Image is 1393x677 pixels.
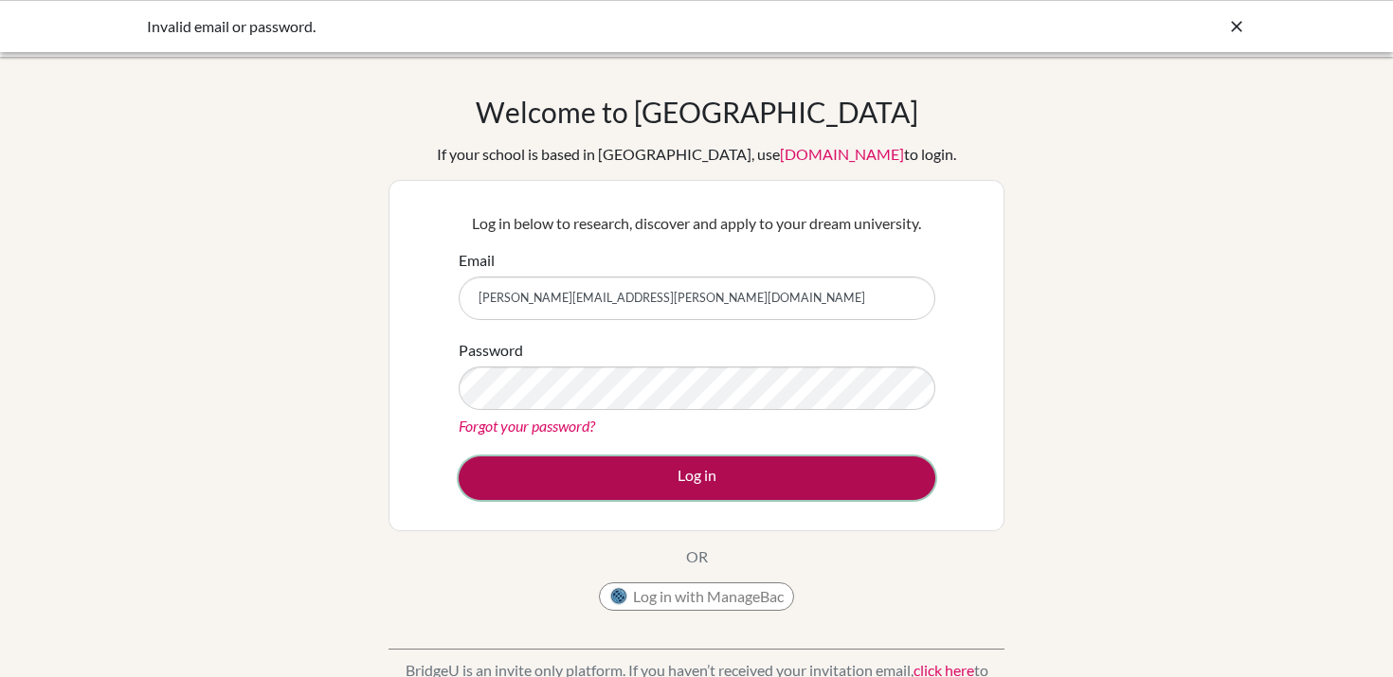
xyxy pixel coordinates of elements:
[459,339,523,362] label: Password
[147,15,962,38] div: Invalid email or password.
[686,545,708,568] p: OR
[599,582,794,611] button: Log in with ManageBac
[459,249,495,272] label: Email
[476,95,918,129] h1: Welcome to [GEOGRAPHIC_DATA]
[459,456,935,500] button: Log in
[437,143,956,166] div: If your school is based in [GEOGRAPHIC_DATA], use to login.
[780,145,904,163] a: [DOMAIN_NAME]
[459,212,935,235] p: Log in below to research, discover and apply to your dream university.
[459,417,595,435] a: Forgot your password?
